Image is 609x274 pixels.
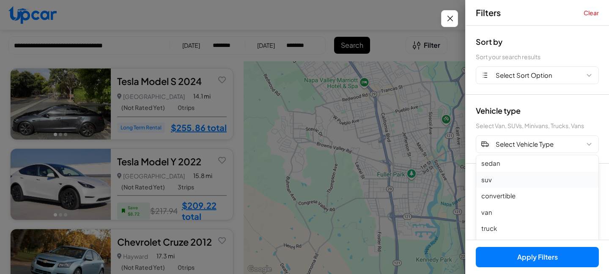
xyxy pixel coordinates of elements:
button: convertible [476,188,598,204]
button: Select Sort Option [476,66,599,84]
div: Sort your search results [476,52,599,61]
button: electric [476,237,598,253]
span: Select Vehicle Type [496,140,554,149]
button: van [476,204,598,221]
button: Clear [584,8,599,17]
button: truck [476,220,598,237]
button: suv [476,172,598,188]
span: Filters [476,7,501,19]
button: Select Vehicle Type [476,135,599,153]
button: sedan [476,155,598,172]
span: Select Sort Option [496,71,552,80]
div: Sort by [476,36,599,47]
div: Vehicle type [476,105,599,116]
button: Apply Filters [476,247,599,267]
button: Close filters [441,10,458,27]
div: Select Van, SUVs, Minivans, Trucks, Vans [476,121,599,130]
